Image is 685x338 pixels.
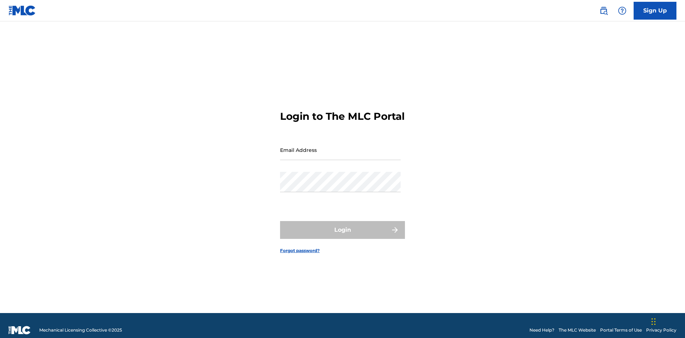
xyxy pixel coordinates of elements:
a: Public Search [597,4,611,18]
span: Mechanical Licensing Collective © 2025 [39,327,122,333]
div: Help [615,4,629,18]
a: Need Help? [529,327,554,333]
img: logo [9,326,31,334]
img: MLC Logo [9,5,36,16]
a: Portal Terms of Use [600,327,642,333]
img: help [618,6,626,15]
h3: Login to The MLC Portal [280,110,405,123]
a: Privacy Policy [646,327,676,333]
a: Forgot password? [280,247,320,254]
a: Sign Up [634,2,676,20]
div: Drag [651,311,656,332]
a: The MLC Website [559,327,596,333]
iframe: Chat Widget [649,304,685,338]
img: search [599,6,608,15]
